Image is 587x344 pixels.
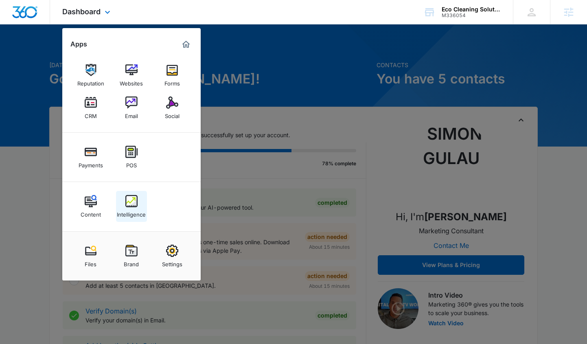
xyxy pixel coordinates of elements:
[75,92,106,123] a: CRM
[157,241,188,272] a: Settings
[116,191,147,222] a: Intelligence
[442,6,501,13] div: account name
[116,142,147,173] a: POS
[75,60,106,91] a: Reputation
[180,38,193,51] a: Marketing 360® Dashboard
[75,142,106,173] a: Payments
[442,13,501,18] div: account id
[120,76,143,87] div: Websites
[79,158,103,169] div: Payments
[162,257,182,267] div: Settings
[22,47,28,54] img: tab_domain_overview_orange.svg
[116,92,147,123] a: Email
[81,207,101,218] div: Content
[157,60,188,91] a: Forms
[31,48,73,53] div: Domain Overview
[116,60,147,91] a: Websites
[77,76,104,87] div: Reputation
[165,109,180,119] div: Social
[117,207,146,218] div: Intelligence
[125,109,138,119] div: Email
[164,76,180,87] div: Forms
[90,48,137,53] div: Keywords by Traffic
[81,47,88,54] img: tab_keywords_by_traffic_grey.svg
[157,92,188,123] a: Social
[85,109,97,119] div: CRM
[85,257,96,267] div: Files
[62,7,101,16] span: Dashboard
[75,191,106,222] a: Content
[13,21,20,28] img: website_grey.svg
[116,241,147,272] a: Brand
[75,241,106,272] a: Files
[13,13,20,20] img: logo_orange.svg
[124,257,139,267] div: Brand
[126,158,137,169] div: POS
[21,21,90,28] div: Domain: [DOMAIN_NAME]
[23,13,40,20] div: v 4.0.25
[70,40,87,48] h2: Apps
